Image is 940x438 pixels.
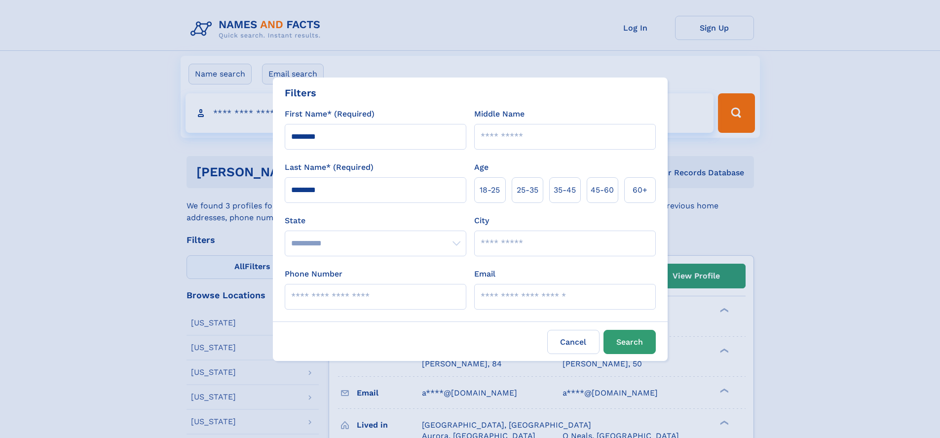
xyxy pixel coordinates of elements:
button: Search [603,330,656,354]
label: City [474,215,489,227]
div: Filters [285,85,316,100]
label: Phone Number [285,268,342,280]
span: 45‑60 [591,184,614,196]
span: 18‑25 [480,184,500,196]
label: First Name* (Required) [285,108,375,120]
label: State [285,215,466,227]
label: Age [474,161,489,173]
span: 35‑45 [554,184,576,196]
span: 60+ [633,184,647,196]
label: Email [474,268,495,280]
label: Cancel [547,330,600,354]
label: Middle Name [474,108,525,120]
span: 25‑35 [517,184,538,196]
label: Last Name* (Required) [285,161,374,173]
